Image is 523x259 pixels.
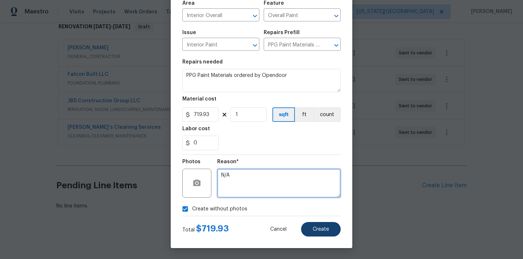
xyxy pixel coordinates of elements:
[301,222,341,237] button: Create
[182,159,200,164] h5: Photos
[182,96,216,102] h5: Material cost
[313,227,329,232] span: Create
[331,11,341,21] button: Open
[217,169,341,198] textarea: N/A
[182,59,223,65] h5: Repairs needed
[250,11,260,21] button: Open
[264,30,300,35] h5: Repairs Prefill
[313,107,341,122] button: count
[295,107,313,122] button: ft
[259,222,298,237] button: Cancel
[182,225,229,234] div: Total
[272,107,295,122] button: sqft
[182,126,210,131] h5: Labor cost
[331,40,341,50] button: Open
[182,69,341,92] textarea: PPG Paint Materials ordered by Opendoor
[217,159,239,164] h5: Reason*
[196,224,229,233] span: $ 719.93
[264,1,284,6] h5: Feature
[270,227,287,232] span: Cancel
[182,30,196,35] h5: Issue
[250,40,260,50] button: Open
[192,205,247,213] span: Create without photos
[182,1,195,6] h5: Area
